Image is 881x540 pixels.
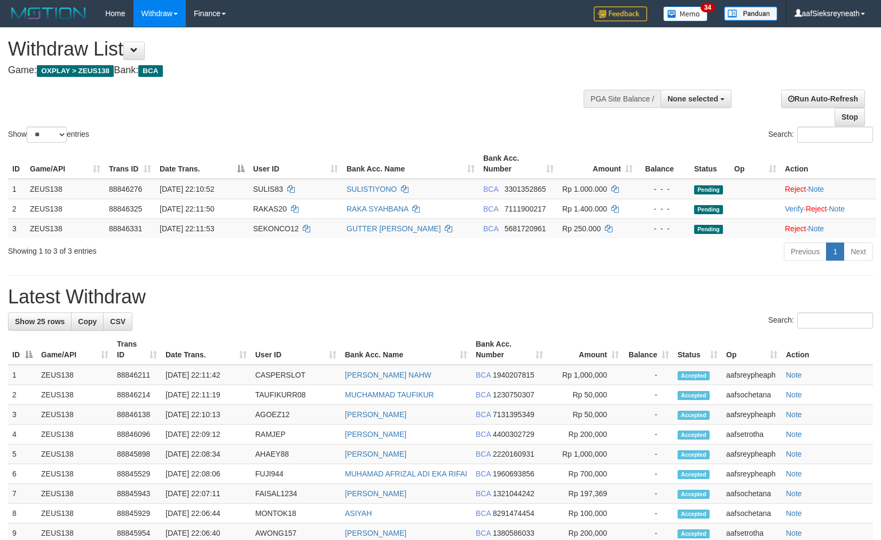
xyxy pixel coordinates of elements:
[345,469,467,478] a: MUHAMAD AFRIZAL ADI EKA RIFAI
[641,204,686,214] div: - - -
[37,65,114,77] span: OXPLAY > ZEUS138
[678,529,710,538] span: Accepted
[37,464,113,484] td: ZEUS138
[623,385,673,405] td: -
[678,450,710,459] span: Accepted
[562,185,607,193] span: Rp 1.000.000
[722,334,782,365] th: Op: activate to sort column ascending
[808,185,824,193] a: Note
[476,390,491,399] span: BCA
[641,223,686,234] div: - - -
[786,469,802,478] a: Note
[479,148,558,179] th: Bank Acc. Number: activate to sort column ascending
[8,312,72,331] a: Show 25 rows
[678,490,710,499] span: Accepted
[342,148,479,179] th: Bank Acc. Name: activate to sort column ascending
[8,444,37,464] td: 5
[113,405,161,425] td: 88846138
[8,241,359,256] div: Showing 1 to 3 of 3 entries
[562,205,607,213] span: Rp 1.400.000
[547,385,623,405] td: Rp 50,000
[471,334,547,365] th: Bank Acc. Number: activate to sort column ascending
[483,205,498,213] span: BCA
[701,3,715,12] span: 34
[251,464,341,484] td: FUJI944
[26,148,105,179] th: Game/API: activate to sort column ascending
[161,464,251,484] td: [DATE] 22:08:06
[694,225,723,234] span: Pending
[113,385,161,405] td: 88846214
[345,430,406,439] a: [PERSON_NAME]
[345,450,406,458] a: [PERSON_NAME]
[660,90,731,108] button: None selected
[547,484,623,504] td: Rp 197,369
[547,425,623,444] td: Rp 200,000
[37,425,113,444] td: ZEUS138
[109,205,142,213] span: 88846325
[113,444,161,464] td: 88845898
[623,334,673,365] th: Balance: activate to sort column ascending
[594,6,647,21] img: Feedback.jpg
[808,224,824,233] a: Note
[26,179,105,199] td: ZEUS138
[345,489,406,498] a: [PERSON_NAME]
[786,390,802,399] a: Note
[623,504,673,523] td: -
[483,185,498,193] span: BCA
[781,218,876,238] td: ·
[253,224,299,233] span: SEKONCO12
[505,185,546,193] span: Copy 3301352865 to clipboard
[161,385,251,405] td: [DATE] 22:11:19
[505,224,546,233] span: Copy 5681720961 to clipboard
[797,312,873,328] input: Search:
[15,317,65,326] span: Show 25 rows
[786,509,802,518] a: Note
[37,504,113,523] td: ZEUS138
[663,6,708,21] img: Button%20Memo.svg
[161,365,251,385] td: [DATE] 22:11:42
[109,185,142,193] span: 88846276
[786,529,802,537] a: Note
[110,317,125,326] span: CSV
[8,218,26,238] td: 3
[781,179,876,199] td: ·
[103,312,132,331] a: CSV
[109,224,142,233] span: 88846331
[476,489,491,498] span: BCA
[251,405,341,425] td: AGOEZ12
[161,425,251,444] td: [DATE] 22:09:12
[251,425,341,444] td: RAMJEP
[476,469,491,478] span: BCA
[78,317,97,326] span: Copy
[826,242,844,261] a: 1
[558,148,637,179] th: Amount: activate to sort column ascending
[722,365,782,385] td: aafsreypheaph
[784,242,827,261] a: Previous
[623,365,673,385] td: -
[8,385,37,405] td: 2
[8,38,577,60] h1: Withdraw List
[8,286,873,308] h1: Latest Withdraw
[253,205,287,213] span: RAKAS20
[673,334,722,365] th: Status: activate to sort column ascending
[26,199,105,218] td: ZEUS138
[641,184,686,194] div: - - -
[637,148,690,179] th: Balance
[8,179,26,199] td: 1
[37,444,113,464] td: ZEUS138
[27,127,67,143] select: Showentries
[694,205,723,214] span: Pending
[493,469,534,478] span: Copy 1960693856 to clipboard
[722,425,782,444] td: aafsetrotha
[160,205,214,213] span: [DATE] 22:11:50
[786,410,802,419] a: Note
[493,430,534,439] span: Copy 4400302729 to clipboard
[623,444,673,464] td: -
[8,127,89,143] label: Show entries
[835,108,865,126] a: Stop
[26,218,105,238] td: ZEUS138
[345,390,434,399] a: MUCHAMMAD TAUFIKUR
[37,484,113,504] td: ZEUS138
[829,205,845,213] a: Note
[844,242,873,261] a: Next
